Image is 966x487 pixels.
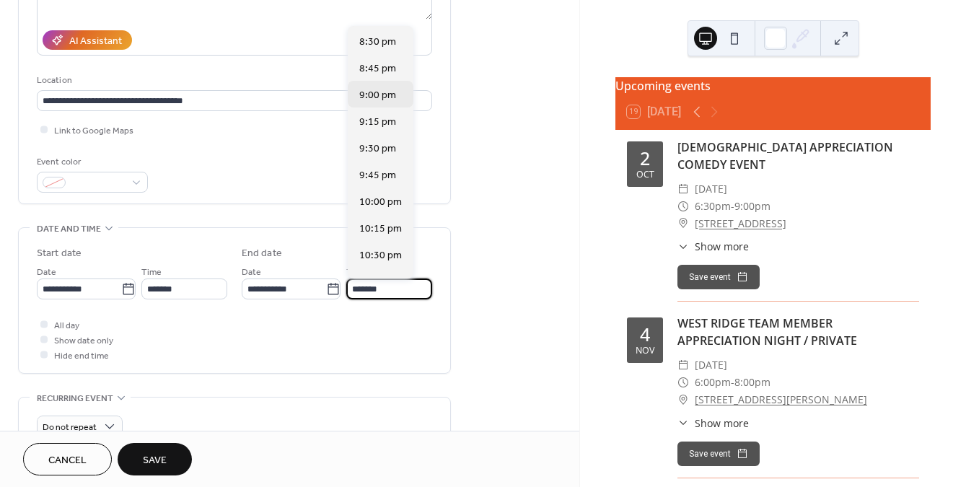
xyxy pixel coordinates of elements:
span: Recurring event [37,391,113,406]
button: Cancel [23,443,112,475]
span: 8:45 pm [359,61,396,76]
span: Save [143,453,167,468]
div: Oct [636,170,654,180]
span: Cancel [48,453,87,468]
div: End date [242,246,282,261]
span: Show date only [54,333,113,348]
span: 9:00pm [734,198,770,215]
div: ​ [677,180,689,198]
span: All day [54,318,79,333]
span: Time [346,265,366,280]
span: Show more [695,239,749,254]
span: Date [242,265,261,280]
span: 8:30 pm [359,34,396,49]
span: Do not repeat [43,419,97,436]
span: 6:00pm [695,374,731,391]
span: Date and time [37,221,101,237]
span: - [731,374,734,391]
span: 10:45 pm [359,274,402,289]
button: Save event [677,265,760,289]
button: ​Show more [677,239,749,254]
span: Date [37,265,56,280]
div: ​ [677,239,689,254]
span: 9:45 pm [359,167,396,183]
span: 9:00 pm [359,87,396,102]
span: 6:30pm [695,198,731,215]
span: 9:15 pm [359,114,396,129]
div: Event color [37,154,145,170]
div: 2 [640,149,650,167]
span: Time [141,265,162,280]
button: Save [118,443,192,475]
a: [STREET_ADDRESS][PERSON_NAME] [695,391,867,408]
div: ​ [677,356,689,374]
span: 10:00 pm [359,194,402,209]
div: Nov [636,346,654,356]
span: 10:30 pm [359,247,402,263]
div: WEST RIDGE TEAM MEMBER APPRECIATION NIGHT / PRIVATE [677,315,919,349]
div: ​ [677,391,689,408]
button: Save event [677,442,760,466]
div: ​ [677,198,689,215]
div: 4 [640,325,650,343]
span: [DATE] [695,180,727,198]
div: AI Assistant [69,34,122,49]
span: Link to Google Maps [54,123,133,139]
div: Start date [37,246,82,261]
button: AI Assistant [43,30,132,50]
button: ​Show more [677,416,749,431]
span: - [731,198,734,215]
div: ​ [677,374,689,391]
div: ​ [677,416,689,431]
a: [STREET_ADDRESS] [695,215,786,232]
span: 10:15 pm [359,221,402,236]
span: 8:00pm [734,374,770,391]
span: Show more [695,416,749,431]
div: ​ [677,215,689,232]
span: 9:30 pm [359,141,396,156]
span: [DATE] [695,356,727,374]
div: Location [37,73,429,88]
span: Hide end time [54,348,109,364]
div: [DEMOGRAPHIC_DATA] APPRECIATION COMEDY EVENT [677,139,919,173]
div: Upcoming events [615,77,931,95]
